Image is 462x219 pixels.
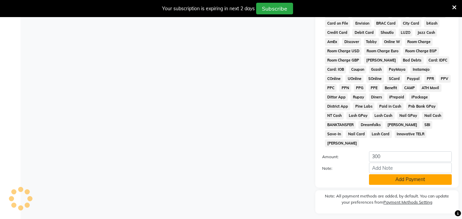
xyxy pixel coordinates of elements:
[420,84,441,92] span: ATH Movil
[369,174,452,185] button: Add Payment
[370,130,392,138] span: Lash Card
[346,130,367,138] span: Nail Card
[369,93,384,101] span: Diners
[402,84,417,92] span: CAMP
[364,47,400,55] span: Room Charge Euro
[382,38,402,46] span: Online W
[352,29,376,37] span: Debit Card
[325,102,350,110] span: District App
[424,19,439,27] span: bKash
[387,93,407,101] span: iPrepaid
[406,102,438,110] span: Pnb Bank GPay
[162,5,255,12] div: Your subscription is expiring in next 2 days
[369,66,384,73] span: Gcash
[422,121,433,129] span: SBI
[387,66,408,73] span: PayMaya
[322,193,452,208] label: Note: All payment methods are added, by default. You can update your preferences from
[317,165,364,172] label: Note:
[415,29,437,37] span: Jazz Cash
[325,29,349,37] span: Credit Card
[325,139,359,147] span: [PERSON_NAME]
[369,151,452,162] input: Amount
[346,112,370,120] span: Lash GPay
[374,19,398,27] span: BRAC Card
[387,75,402,83] span: SCard
[325,19,350,27] span: Card on File
[426,56,450,64] span: Card: IDFC
[325,75,343,83] span: COnline
[342,38,361,46] span: Discover
[345,75,364,83] span: UOnline
[397,112,420,120] span: Nail GPay
[369,84,380,92] span: PPE
[410,66,432,73] span: Instamojo
[325,84,336,92] span: PPC
[325,38,339,46] span: AmEx
[382,84,399,92] span: Benefit
[317,154,364,160] label: Amount:
[325,66,346,73] span: Card: IOB
[364,56,398,64] span: [PERSON_NAME]
[399,29,413,37] span: LUZO
[405,38,433,46] span: Room Charge
[325,112,344,120] span: NT Cash
[439,75,451,83] span: PPV
[325,121,356,129] span: BANKTANSFER
[395,130,427,138] span: Innovative TELR
[409,93,430,101] span: iPackage
[325,47,361,55] span: Room Charge USD
[339,84,351,92] span: PPN
[354,84,366,92] span: PPG
[383,199,432,205] label: Payment Methods Setting
[366,75,384,83] span: SOnline
[403,47,439,55] span: Room Charge EGP
[325,56,361,64] span: Room Charge GBP
[372,112,395,120] span: Lash Cash
[379,29,396,37] span: Shoutlo
[385,121,420,129] span: [PERSON_NAME]
[349,66,366,73] span: Coupon
[401,19,422,27] span: City Card
[364,38,379,46] span: Tabby
[401,56,424,64] span: Bad Debts
[256,3,293,14] button: Subscribe
[351,93,366,101] span: Rupay
[369,163,452,173] input: Add Note
[353,102,374,110] span: Pine Labs
[325,93,348,101] span: Dittor App
[358,121,383,129] span: Dreamfolks
[353,19,371,27] span: Envision
[325,130,343,138] span: Save-In
[422,112,443,120] span: Nail Cash
[405,75,422,83] span: Paypal
[377,102,404,110] span: Paid in Cash
[424,75,436,83] span: PPR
